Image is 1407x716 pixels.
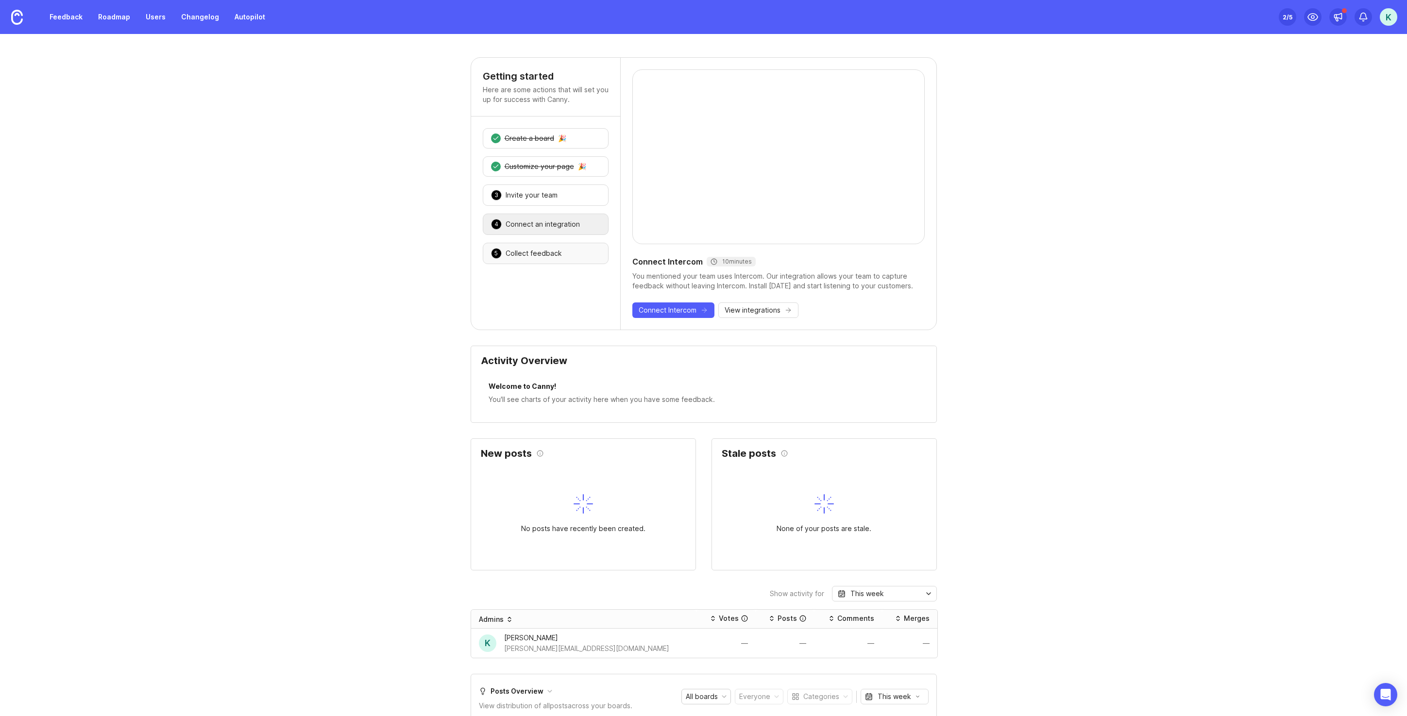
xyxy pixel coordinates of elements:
div: Merges [904,614,930,623]
span: View integrations [725,305,780,315]
button: View integrations [718,302,798,318]
h2: New posts [481,449,532,458]
button: 2/5 [1279,8,1296,26]
div: Everyone [739,691,770,702]
div: All boards [686,691,718,702]
span: Connect Intercom [639,305,696,315]
a: Changelog [175,8,225,26]
div: K [479,634,496,652]
div: Welcome to Canny! [489,381,919,394]
div: — [704,640,748,647]
div: View distribution of all posts across your boards. [479,700,632,711]
img: svg+xml;base64,PHN2ZyB3aWR0aD0iNDAiIGhlaWdodD0iNDAiIGZpbGw9Im5vbmUiIHhtbG5zPSJodHRwOi8vd3d3LnczLm... [574,494,593,514]
div: Show activity for [770,590,824,597]
img: Canny Home [11,10,23,25]
a: Roadmap [92,8,136,26]
button: K [1380,8,1397,26]
button: Connect Intercom [632,302,714,318]
div: Connect Intercom [632,256,925,267]
div: Categories [803,691,839,702]
div: [PERSON_NAME][EMAIL_ADDRESS][DOMAIN_NAME] [504,643,669,654]
div: — [763,640,807,647]
div: Posts [778,614,797,623]
div: Customize your page [505,162,574,171]
div: Posts Overview [479,686,543,697]
div: This week [850,588,884,599]
div: 10 minutes [711,258,752,266]
div: Admins [479,615,504,624]
svg: toggle icon [921,590,936,598]
div: 4 [491,219,502,230]
div: You'll see charts of your activity here when you have some feedback. [489,394,919,405]
div: Open Intercom Messenger [1374,683,1397,706]
div: 🎉 [578,163,586,170]
div: This week [878,691,911,702]
div: No posts have recently been created. [521,523,645,534]
h4: Getting started [483,69,609,83]
div: — [822,640,874,647]
img: svg+xml;base64,PHN2ZyB3aWR0aD0iNDAiIGhlaWdodD0iNDAiIGZpbGw9Im5vbmUiIHhtbG5zPSJodHRwOi8vd3d3LnczLm... [814,494,834,514]
div: Comments [837,614,874,623]
div: 2 /5 [1283,10,1292,24]
h2: Stale posts [722,449,776,458]
div: None of your posts are stale. [777,523,871,534]
p: Here are some actions that will set you up for success with Canny. [483,85,609,104]
div: Create a board [505,133,554,143]
div: — [890,640,930,647]
div: [PERSON_NAME] [504,633,669,643]
div: Collect feedback [506,249,562,258]
svg: toggle icon [911,693,924,700]
a: Feedback [44,8,88,26]
a: Users [140,8,171,26]
div: Votes [719,614,739,623]
div: Invite your team [506,190,558,200]
div: You mentioned your team uses Intercom. Our integration allows your team to capture feedback witho... [632,271,925,291]
div: 5 [491,248,502,259]
a: Autopilot [229,8,271,26]
div: Activity Overview [481,356,927,373]
div: Connect an integration [506,219,580,229]
div: 🎉 [558,135,566,142]
div: 3 [491,190,502,200]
